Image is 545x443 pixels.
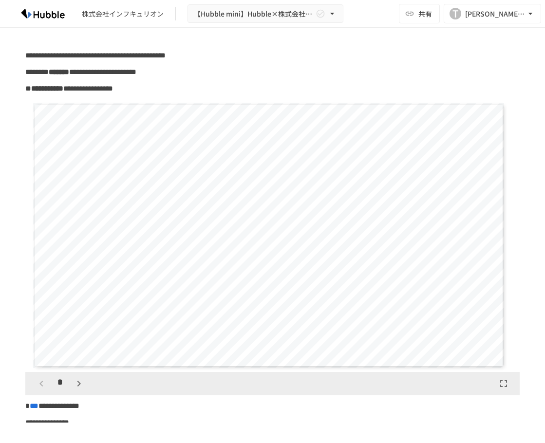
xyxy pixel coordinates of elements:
[399,4,440,23] button: 共有
[465,8,526,20] div: [PERSON_NAME][EMAIL_ADDRESS][DOMAIN_NAME]
[444,4,541,23] button: T[PERSON_NAME][EMAIL_ADDRESS][DOMAIN_NAME]
[12,6,74,21] img: HzDRNkGCf7KYO4GfwKnzITak6oVsp5RHeZBEM1dQFiQ
[418,8,432,19] span: 共有
[25,99,512,372] div: Page 1
[450,8,461,19] div: T
[188,4,343,23] button: 【Hubble mini】Hubble×株式会社インフキュリオン オンボーディングプロジェクト
[82,9,164,19] div: 株式会社インフキュリオン
[194,8,314,20] span: 【Hubble mini】Hubble×株式会社インフキュリオン オンボーディングプロジェクト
